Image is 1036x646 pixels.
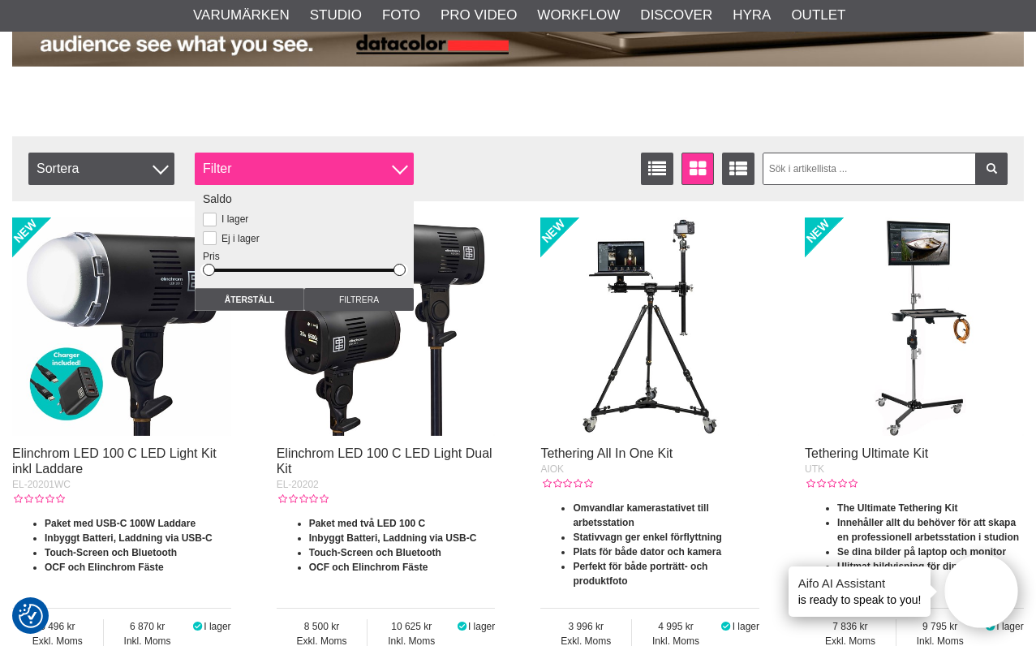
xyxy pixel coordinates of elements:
[277,446,492,476] a: Elinchrom LED 100 C LED Light Dual Kit
[304,288,414,311] input: Filtrera
[45,562,164,573] strong: OCF och Elinchrom Fäste
[277,492,329,506] div: Kundbetyg: 0
[455,621,468,632] i: I lager
[573,532,721,543] strong: Stativvagn ger enkel förflyttning
[573,561,707,587] strong: Perfekt för både porträtt- och produktfoto
[984,621,997,632] i: I lager
[277,619,368,634] span: 8 500
[12,446,217,476] a: Elinchrom LED 100 C LED Light Kit inkl Laddare
[12,217,231,437] img: Elinchrom LED 100 C LED Light Kit inkl Laddare
[805,619,896,634] span: 7 836
[104,619,191,634] span: 6 870
[791,5,845,26] a: Outlet
[681,153,714,185] a: Fönstervisning
[309,518,425,529] strong: Paket med två LED 100 C
[204,621,230,632] span: I lager
[277,479,319,490] span: EL-20202
[441,5,517,26] a: Pro Video
[217,233,260,244] label: Ej i lager
[45,532,213,544] strong: Inbyggt Batteri, Laddning via USB-C
[12,619,103,634] span: 5 496
[12,479,71,490] span: EL-20201WC
[19,601,43,631] button: Samtyckesinställningar
[540,476,592,491] div: Kundbetyg: 0
[837,532,1019,543] strong: en professionell arbetsstation i studion
[733,621,759,632] span: I lager
[805,463,824,475] span: UTK
[805,476,857,491] div: Kundbetyg: 0
[632,619,720,634] span: 4 995
[309,532,477,544] strong: Inbyggt Batteri, Laddning via USB-C
[309,562,428,573] strong: OCF och Elinchrom Fäste
[195,153,414,185] div: Filter
[733,5,771,26] a: Hyra
[805,217,1024,437] img: Tethering Ultimate Kit
[837,546,1006,558] strong: Se dina bilder på laptop och monitor
[540,217,759,437] img: Tethering All In One Kit
[837,517,1016,528] strong: Innehåller allt du behöver för att skapa
[195,288,304,311] input: Återställ
[45,547,177,558] strong: Touch-Screen och Bluetooth
[12,492,64,506] div: Kundbetyg: 0
[540,463,564,475] span: AIOK
[217,213,248,225] label: I lager
[996,621,1023,632] span: I lager
[573,502,708,528] strong: Omvandlar kamerastativet till arbetsstation
[640,5,712,26] a: Discover
[837,502,957,514] strong: The Ultimate Tethering Kit
[19,604,43,628] img: Revisit consent button
[309,547,441,558] strong: Touch-Screen och Bluetooth
[310,5,362,26] a: Studio
[720,621,733,632] i: I lager
[641,153,673,185] a: Listvisning
[382,5,420,26] a: Foto
[975,153,1008,185] a: Filtrera
[45,518,196,529] strong: Paket med USB-C 100W Laddare
[537,5,620,26] a: Workflow
[896,619,984,634] span: 9 795
[203,192,232,205] span: Saldo
[540,446,673,460] a: Tethering All In One Kit
[789,566,931,617] div: is ready to speak to you!
[722,153,754,185] a: Utökad listvisning
[805,446,928,460] a: Tethering Ultimate Kit
[193,5,290,26] a: Varumärken
[540,619,631,634] span: 3 996
[763,153,1008,185] input: Sök i artikellista ...
[573,546,721,558] strong: Plats för både dator och kamera
[28,153,174,185] span: Sortera
[837,561,998,572] strong: Ulitmat bildvisning för dina kunder
[798,575,922,592] h4: Aifo AI Assistant
[468,621,495,632] span: I lager
[191,621,204,632] i: I lager
[368,619,455,634] span: 10 625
